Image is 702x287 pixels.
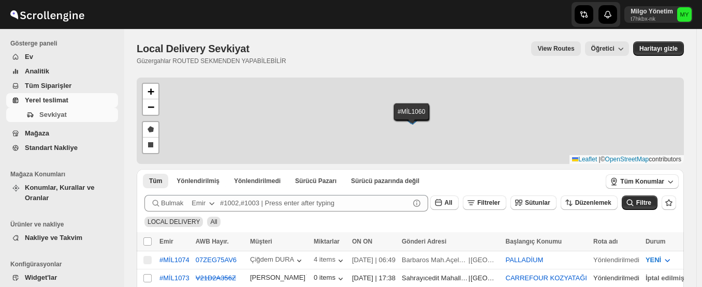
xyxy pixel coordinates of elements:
[25,96,68,104] span: Yerel teslimat
[25,184,94,202] span: Konumlar, Kurallar ve Oranlar
[161,198,183,208] span: Bulmak
[402,273,468,283] div: Sahrayıcedit Mahallesi
[633,41,684,56] button: Map action label
[591,45,615,52] span: Öğretici
[606,174,679,189] button: Tüm Konumlar
[677,7,692,22] span: Milgo Yönetim
[170,174,226,188] button: Routed
[593,273,639,283] div: Yönlendirilmedi
[477,199,500,206] span: Filtreler
[471,255,500,265] div: [GEOGRAPHIC_DATA]
[402,255,468,265] div: Barbaros Mah.Açelya Sokağı Ağaoğlu Moontown Sitesi A1-2 Blok D:8
[525,199,550,206] span: Sütunlar
[10,260,119,268] span: Konfigürasyonlar
[10,170,119,178] span: Mağaza Konumları
[639,252,679,268] button: YENİ
[314,238,340,245] span: Miktarlar
[6,231,118,245] button: Nakliye ve Takvim
[25,53,33,61] span: Ev
[585,41,629,56] button: Öğretici
[314,255,346,266] button: 4 items
[345,174,426,188] button: Un-claimable
[143,122,158,138] a: Draw a polygon
[143,174,168,188] button: All
[646,238,666,245] span: Durum
[159,274,189,282] button: #MİL1073
[159,238,173,245] span: Emir
[572,156,597,163] a: Leaflet
[143,99,158,115] a: Zoom out
[531,41,580,56] button: view route
[250,255,304,266] button: Çiğdem DURA
[6,180,118,205] button: Konumlar, Kurallar ve Oranlar
[8,2,86,27] img: ScrollEngine
[196,238,229,245] span: AWB Hayır.
[593,255,639,265] div: Yönlendirilmedi
[569,155,684,164] div: © contributors
[185,195,223,212] button: Emir
[295,177,337,185] span: Sürücü Pazarı
[25,274,57,281] span: Widget'lar
[680,11,689,18] text: MY
[289,174,343,188] button: Claimable
[537,44,574,53] span: View Routes
[148,85,154,98] span: +
[646,256,661,264] span: YENİ
[234,177,281,185] span: Yönlendirilmedi
[210,218,217,225] span: All
[10,220,119,229] span: Ürünler ve nakliye
[177,177,220,185] span: Yönlendirilmiş
[220,195,409,212] input: #1002,#1003 | Press enter after typing
[6,270,118,285] button: Widget'lar
[575,199,611,206] span: Düzenlemek
[402,255,500,265] div: |
[506,238,562,245] span: Başlangıç Konumu
[351,177,419,185] span: Sürücü pazarında değil
[352,238,372,245] span: ON ON
[631,16,673,22] p: t7hkbx-nk
[506,256,544,264] button: PALLADİUM
[148,100,154,113] span: −
[25,144,78,152] span: Standart Nakliye
[137,43,250,54] span: Local Delivery Sevkiyat
[143,84,158,99] a: Zoom in
[404,112,420,123] img: Marker
[404,112,419,124] img: Marker
[25,67,49,75] span: Analitik
[402,238,446,245] span: Gönderi Adresi
[599,156,601,163] span: |
[314,274,346,284] button: 0 items
[445,199,452,206] span: All
[463,195,506,210] button: Filtreler
[506,274,587,282] button: CARREFOUR KOZYATAĞI
[430,195,459,210] button: All
[622,195,657,210] button: Filtre
[352,273,396,283] div: [DATE] | 17:38
[228,174,287,188] button: Unrouted
[196,256,237,264] button: 07ZEG75AV6
[405,113,420,125] img: Marker
[159,256,189,264] button: #MİL1074
[624,6,693,23] button: User menu
[6,50,118,64] button: Ev
[605,156,649,163] a: OpenStreetMap
[510,195,557,210] button: Sütunlar
[25,129,49,137] span: Mağaza
[149,177,162,185] span: Tüm
[471,273,500,283] div: [GEOGRAPHIC_DATA]
[137,57,286,65] p: Güzergahlar ROUTED SEKMENDEN YAPABİLEBİLİR
[39,111,67,118] span: Sevkiyat
[196,274,236,282] button: V21D2A356Z
[6,108,118,122] button: Sevkiyat
[561,195,618,210] button: Düzenlemek
[636,199,651,206] span: Filtre
[639,44,678,53] span: Haritayı gizle
[402,273,500,283] div: |
[250,274,308,284] button: [PERSON_NAME]
[143,138,158,153] a: Draw a rectangle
